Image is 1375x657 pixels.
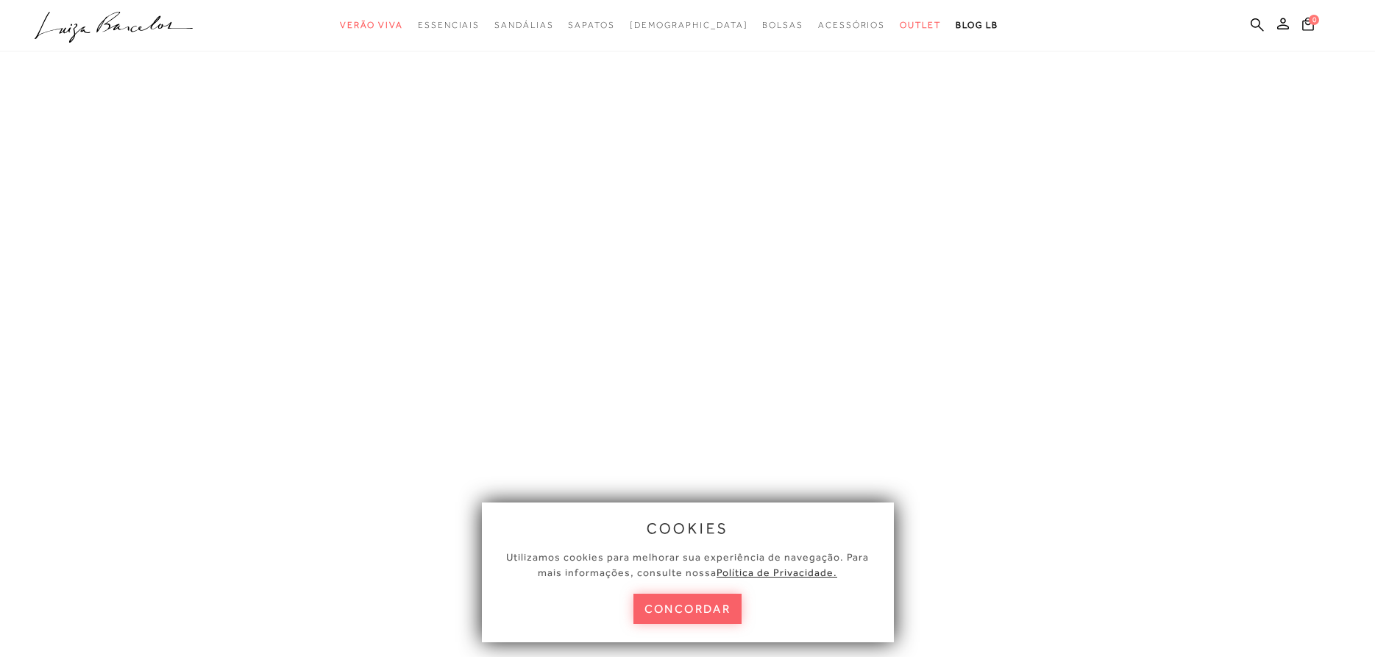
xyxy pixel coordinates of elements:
[418,12,480,39] a: noSubCategoriesText
[340,12,403,39] a: noSubCategoriesText
[340,20,403,30] span: Verão Viva
[717,567,837,578] a: Política de Privacidade.
[647,520,729,536] span: cookies
[506,551,869,578] span: Utilizamos cookies para melhorar sua experiência de navegação. Para mais informações, consulte nossa
[956,12,998,39] a: BLOG LB
[630,12,748,39] a: noSubCategoriesText
[494,20,553,30] span: Sandálias
[818,20,885,30] span: Acessórios
[633,594,742,624] button: concordar
[956,20,998,30] span: BLOG LB
[630,20,748,30] span: [DEMOGRAPHIC_DATA]
[568,12,614,39] a: noSubCategoriesText
[900,20,941,30] span: Outlet
[418,20,480,30] span: Essenciais
[762,12,803,39] a: noSubCategoriesText
[568,20,614,30] span: Sapatos
[494,12,553,39] a: noSubCategoriesText
[900,12,941,39] a: noSubCategoriesText
[762,20,803,30] span: Bolsas
[1298,16,1318,36] button: 0
[818,12,885,39] a: noSubCategoriesText
[1309,15,1319,25] span: 0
